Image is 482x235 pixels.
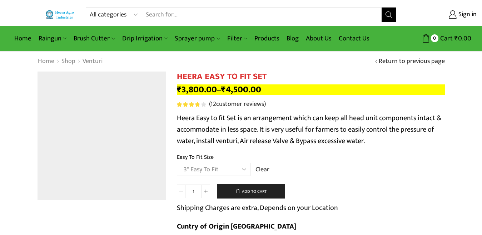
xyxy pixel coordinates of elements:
[302,30,335,47] a: About Us
[209,100,266,109] a: (12customer reviews)
[255,165,269,175] a: Clear options
[217,184,285,199] button: Add to cart
[382,8,396,22] button: Search button
[177,84,445,95] p: –
[119,30,171,47] a: Drip Irrigation
[185,185,202,198] input: Product quantity
[35,30,70,47] a: Raingun
[177,220,296,232] b: Cuntry of Origin [GEOGRAPHIC_DATA]
[177,112,445,147] p: Heera Easy to fit Set is an arrangement which can keep all head unit components intact & accommod...
[251,30,283,47] a: Products
[431,34,438,42] span: 0
[224,30,251,47] a: Filter
[82,57,103,66] a: Venturi
[11,30,35,47] a: Home
[221,82,261,97] bdi: 4,500.00
[438,34,453,43] span: Cart
[210,99,216,109] span: 12
[177,72,445,82] h1: HEERA EASY TO FIT SET
[38,57,103,66] nav: Breadcrumb
[454,33,458,44] span: ₹
[283,30,302,47] a: Blog
[177,153,214,161] label: Easy To Fit Size
[177,102,199,107] span: Rated out of 5 based on customer ratings
[177,102,207,107] span: 12
[177,82,182,97] span: ₹
[38,72,166,200] div: 1 / 8
[407,8,477,21] a: Sign in
[142,8,382,22] input: Search for...
[454,33,471,44] bdi: 0.00
[38,57,55,66] a: Home
[171,30,223,47] a: Sprayer pump
[403,32,471,45] a: 0 Cart ₹0.00
[457,10,477,19] span: Sign in
[177,82,217,97] bdi: 3,800.00
[177,102,206,107] div: Rated 3.83 out of 5
[177,202,338,214] p: Shipping Charges are extra, Depends on your Location
[70,30,118,47] a: Brush Cutter
[379,57,445,66] a: Return to previous page
[221,82,226,97] span: ₹
[38,72,166,200] img: Heera Easy To Fit Set
[61,57,76,66] a: Shop
[335,30,373,47] a: Contact Us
